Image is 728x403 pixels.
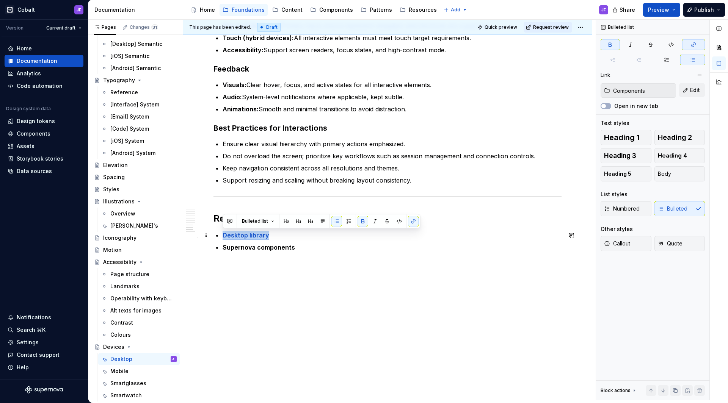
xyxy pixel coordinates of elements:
[475,22,521,33] button: Quick preview
[43,23,85,33] button: Current draft
[77,7,81,13] div: JF
[103,246,122,254] div: Motion
[98,208,180,220] a: Overview
[94,6,180,14] div: Documentation
[103,258,136,266] div: Accessibility
[601,119,629,127] div: Text styles
[110,101,159,108] div: [Interface] System
[5,361,83,373] button: Help
[604,134,640,141] span: Heading 1
[257,23,281,32] div: Draft
[110,307,162,314] div: Alt texts for images
[189,24,251,30] span: This page has been edited.
[654,166,705,181] button: Body
[614,102,658,110] label: Open in new tab
[397,4,440,16] a: Resources
[690,86,700,94] span: Edit
[188,4,218,16] a: Home
[17,314,51,321] div: Notifications
[223,45,562,55] p: Support screen readers, focus states, and high-contrast mode.
[98,38,180,50] a: [Desktop] Semantic
[5,115,83,127] a: Design tokens
[601,225,633,233] div: Other styles
[110,380,146,387] div: Smartglasses
[6,106,51,112] div: Design system data
[110,64,161,72] div: [Android] Semantic
[98,135,180,147] a: [iOS] System
[98,353,180,365] a: DesktopJF
[17,155,63,162] div: Storybook stories
[604,170,631,178] span: Heading 5
[648,6,669,14] span: Preview
[5,128,83,140] a: Components
[5,42,83,55] a: Home
[110,222,158,230] div: [PERSON_NAME]'s
[223,105,562,114] p: Smooth and minimal transitions to avoid distraction.
[223,164,562,173] p: Keep navigation consistent across all resolutions and themes.
[98,317,180,329] a: Contrast
[643,3,680,17] button: Preview
[103,173,125,181] div: Spacing
[269,4,306,16] a: Content
[110,355,132,363] div: Desktop
[441,5,470,15] button: Add
[220,4,268,16] a: Foundations
[98,377,180,389] a: Smartglasses
[17,82,63,90] div: Code automation
[604,240,630,247] span: Callout
[91,244,180,256] a: Motion
[103,161,128,169] div: Elevation
[5,153,83,165] a: Storybook stories
[281,6,303,14] div: Content
[17,326,45,334] div: Search ⌘K
[98,329,180,341] a: Colours
[601,387,631,394] div: Block actions
[110,331,131,339] div: Colours
[223,46,264,54] strong: Accessibility:
[213,123,562,133] h3: Best Practices for Interactions
[604,205,640,212] span: Numbered
[620,6,635,14] span: Share
[110,89,138,96] div: Reference
[5,311,83,323] button: Notifications
[694,6,714,14] span: Publish
[223,105,259,113] strong: Animations:
[601,148,651,163] button: Heading 3
[103,198,135,205] div: Illustrations
[130,24,158,30] div: Changes
[485,24,517,30] span: Quick preview
[601,71,610,79] div: Link
[223,244,295,251] strong: Supernova components
[188,2,440,17] div: Page tree
[46,25,75,31] span: Current draft
[17,167,52,175] div: Data sources
[5,55,83,67] a: Documentation
[223,92,562,102] p: System-level notifications where applicable, kept subtle.
[91,256,180,268] a: Accessibility
[601,191,628,198] div: List styles
[601,385,637,396] div: Block actions
[91,171,180,183] a: Spacing
[110,210,135,217] div: Overview
[110,270,149,278] div: Page structure
[307,4,356,16] a: Components
[103,343,124,351] div: Devices
[17,364,29,371] div: Help
[103,77,135,84] div: Typography
[2,2,86,18] button: CobaltJF
[658,170,671,178] span: Body
[94,24,116,30] div: Pages
[110,149,155,157] div: [Android] System
[601,166,651,181] button: Heading 5
[451,7,460,13] span: Add
[17,142,35,150] div: Assets
[98,365,180,377] a: Mobile
[110,367,129,375] div: Mobile
[110,113,149,120] div: [Email] System
[601,201,651,216] button: Numbered
[172,355,175,363] div: JF
[223,33,562,42] p: All interactive elements must meet touch target requirements.
[683,3,725,17] button: Publish
[232,6,265,14] div: Foundations
[604,152,636,159] span: Heading 3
